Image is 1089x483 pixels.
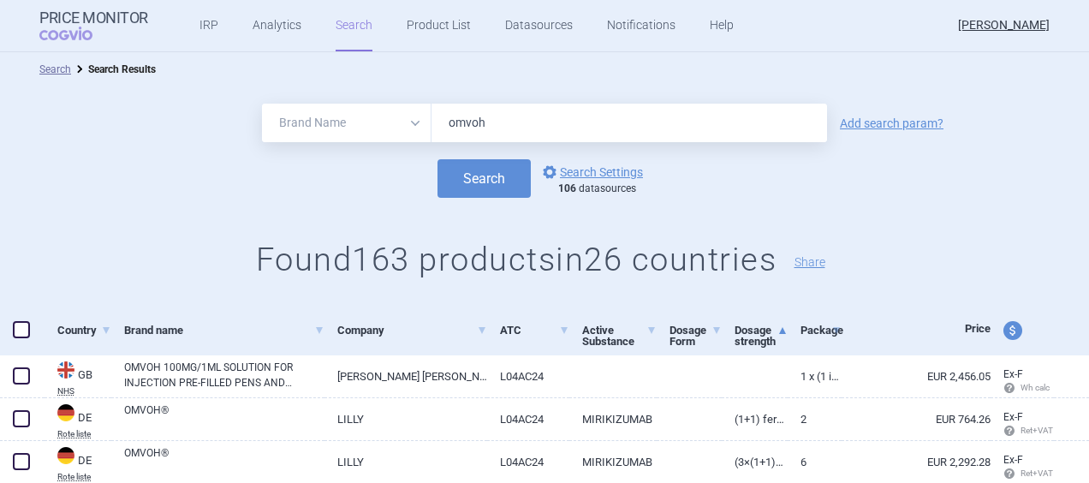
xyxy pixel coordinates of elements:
span: Ex-factory price [1003,368,1023,380]
button: Search [437,159,531,198]
li: Search Results [71,61,156,78]
a: Package [800,309,842,351]
a: EUR 2,292.28 [842,441,991,483]
a: Search Settings [539,162,643,182]
abbr: Rote liste — Rote liste database by the Federal Association of the Pharmaceutical Industry, Germany. [57,473,111,481]
span: Ret+VAT calc [1003,426,1069,435]
img: Germany [57,447,74,464]
a: OMVOH 100MG/1ML SOLUTION FOR INJECTION PRE-FILLED PENS AND OMVOH 200MG/2ML SOLUTION FOR INJECTION... [124,360,324,391]
strong: 106 [558,182,576,194]
a: 1 x (1 inj + 1 inj) [788,355,842,397]
a: (3×(1+1)) Fertigpens 100 mg + 200 mg [722,441,787,483]
a: Ex-F Ret+VAT calc [991,405,1054,444]
span: Ret+VAT calc [1003,468,1069,478]
strong: Search Results [88,63,156,75]
a: GBGBNHS [45,360,111,396]
a: Ex-F Wh calc [991,362,1054,402]
a: OMVOH® [124,402,324,433]
a: Brand name [124,309,324,351]
a: Active Substance [582,309,657,362]
a: L04AC24 [487,441,569,483]
a: Price MonitorCOGVIO [39,9,148,42]
a: MIRIKIZUMAB [569,398,657,440]
button: Share [794,256,825,268]
strong: Price Monitor [39,9,148,27]
a: ATC [500,309,569,351]
span: COGVIO [39,27,116,40]
a: LILLY [324,441,488,483]
a: 2 [788,398,842,440]
a: Add search param? [840,117,943,129]
a: LILLY [324,398,488,440]
span: Ex-factory price [1003,454,1023,466]
a: Country [57,309,111,351]
a: DEDERote liste [45,402,111,438]
img: United Kingdom [57,361,74,379]
a: Dosage Form [669,309,722,362]
a: Company [337,309,488,351]
img: Germany [57,404,74,421]
a: (1+1) Fertigpens 100 mg + 200 mg [722,398,787,440]
a: Dosage strength [735,309,787,362]
abbr: Rote liste — Rote liste database by the Federal Association of the Pharmaceutical Industry, Germany. [57,430,111,438]
abbr: NHS — National Health Services Business Services Authority, Technology Reference data Update Dist... [57,387,111,396]
div: datasources [558,182,652,196]
span: Price [965,322,991,335]
a: L04AC24 [487,398,569,440]
li: Search [39,61,71,78]
a: 6 [788,441,842,483]
a: Search [39,63,71,75]
a: L04AC24 [487,355,569,397]
span: Wh calc [1003,383,1050,392]
a: MIRIKIZUMAB [569,441,657,483]
a: EUR 764.26 [842,398,991,440]
a: EUR 2,456.05 [842,355,991,397]
a: [PERSON_NAME] [PERSON_NAME] AND COMPANY LTD [324,355,488,397]
span: Ex-factory price [1003,411,1023,423]
a: OMVOH® [124,445,324,476]
a: DEDERote liste [45,445,111,481]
